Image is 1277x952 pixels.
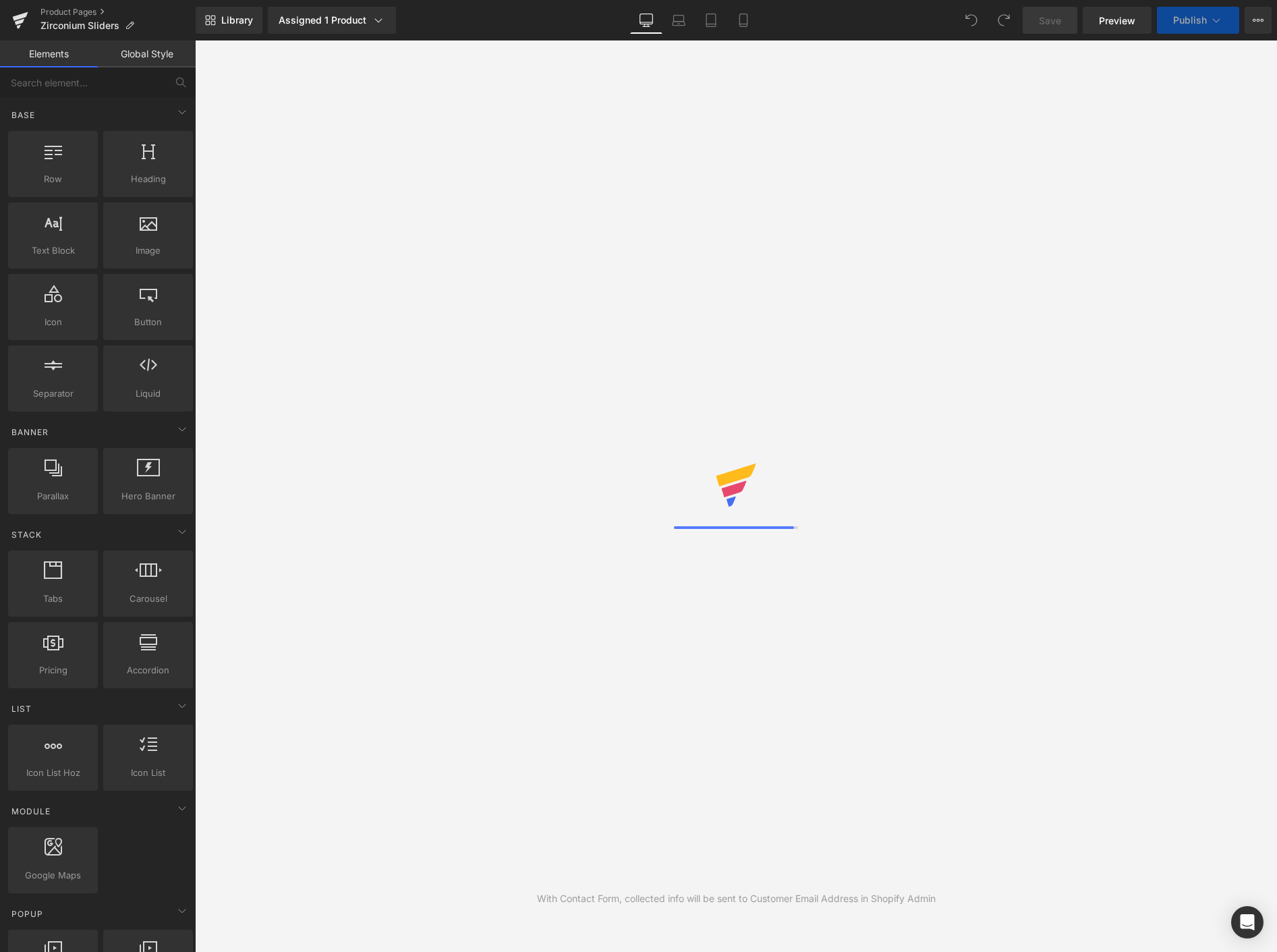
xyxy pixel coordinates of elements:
span: Separator [12,387,94,401]
span: Preview [1099,13,1135,28]
span: Library [221,14,253,26]
a: Desktop [630,7,662,34]
div: Open Intercom Messenger [1231,906,1264,939]
span: Stack [10,528,43,541]
button: More [1245,7,1272,34]
span: Popup [10,907,45,920]
span: Publish [1173,15,1207,26]
span: Save [1039,13,1061,28]
span: List [10,702,33,715]
span: Module [10,805,52,818]
a: New Library [196,7,262,34]
span: Parallax [12,489,94,503]
button: Redo [990,7,1017,34]
span: Heading [107,172,189,186]
a: Product Pages [40,7,196,18]
div: With Contact Form, collected info will be sent to Customer Email Address in Shopify Admin [537,891,936,906]
button: Publish [1157,7,1239,34]
span: Text Block [12,244,94,258]
a: Mobile [727,7,760,34]
span: Icon List Hoz [12,766,94,780]
span: Carousel [107,592,189,606]
button: Undo [958,7,985,34]
span: Zirconium Sliders [40,20,119,31]
a: Global Style [98,40,196,67]
span: Image [107,244,189,258]
span: Accordion [107,663,189,677]
span: Icon [12,315,94,329]
span: Row [12,172,94,186]
span: Icon List [107,766,189,780]
a: Laptop [662,7,695,34]
span: Google Maps [12,868,94,883]
span: Pricing [12,663,94,677]
a: Tablet [695,7,727,34]
span: Banner [10,426,50,439]
span: Tabs [12,592,94,606]
span: Hero Banner [107,489,189,503]
a: Preview [1083,7,1152,34]
div: Assigned 1 Product [279,13,385,27]
span: Liquid [107,387,189,401]
span: Base [10,109,36,121]
span: Button [107,315,189,329]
